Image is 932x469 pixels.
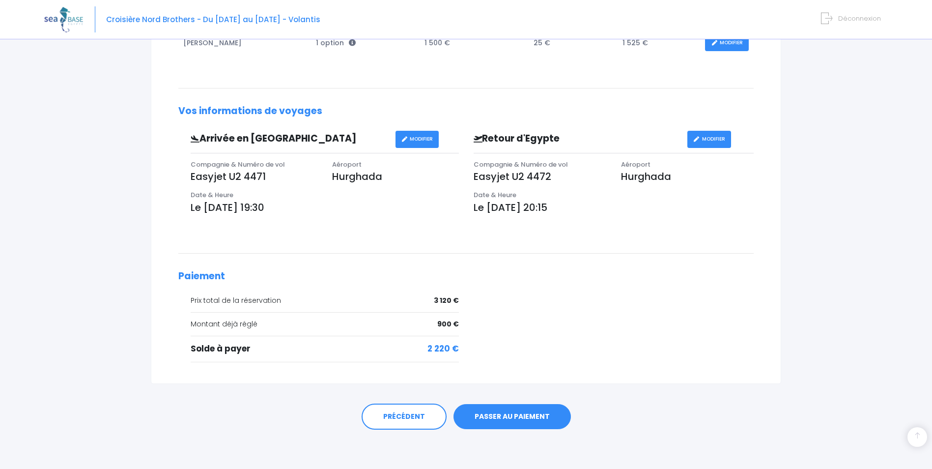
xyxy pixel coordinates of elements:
[191,160,285,169] span: Compagnie & Numéro de vol
[618,29,700,57] td: 1 525 €
[621,169,754,184] p: Hurghada
[316,38,356,48] span: 1 option
[838,14,881,23] span: Déconnexion
[395,131,439,148] a: MODIFIER
[191,200,459,215] p: Le [DATE] 19:30
[332,160,362,169] span: Aéroport
[474,169,606,184] p: Easyjet U2 4472
[178,106,754,117] h2: Vos informations de voyages
[191,343,459,355] div: Solde à payer
[191,169,317,184] p: Easyjet U2 4471
[529,29,618,57] td: 25 €
[191,295,459,306] div: Prix total de la réservation
[183,133,395,145] h3: Arrivée en [GEOGRAPHIC_DATA]
[427,343,459,355] span: 2 220 €
[191,190,233,200] span: Date & Heure
[178,271,754,282] h2: Paiement
[332,169,459,184] p: Hurghada
[178,29,311,57] td: [PERSON_NAME]
[705,34,749,52] a: MODIFIER
[420,29,529,57] td: 1 500 €
[474,200,754,215] p: Le [DATE] 20:15
[474,160,568,169] span: Compagnie & Numéro de vol
[437,319,459,329] span: 900 €
[466,133,687,145] h3: Retour d'Egypte
[621,160,650,169] span: Aéroport
[434,295,459,306] span: 3 120 €
[687,131,731,148] a: MODIFIER
[191,319,459,329] div: Montant déjà réglé
[474,190,516,200] span: Date & Heure
[106,14,320,25] span: Croisière Nord Brothers - Du [DATE] au [DATE] - Volantis
[453,404,571,430] a: PASSER AU PAIEMENT
[362,404,447,430] a: PRÉCÉDENT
